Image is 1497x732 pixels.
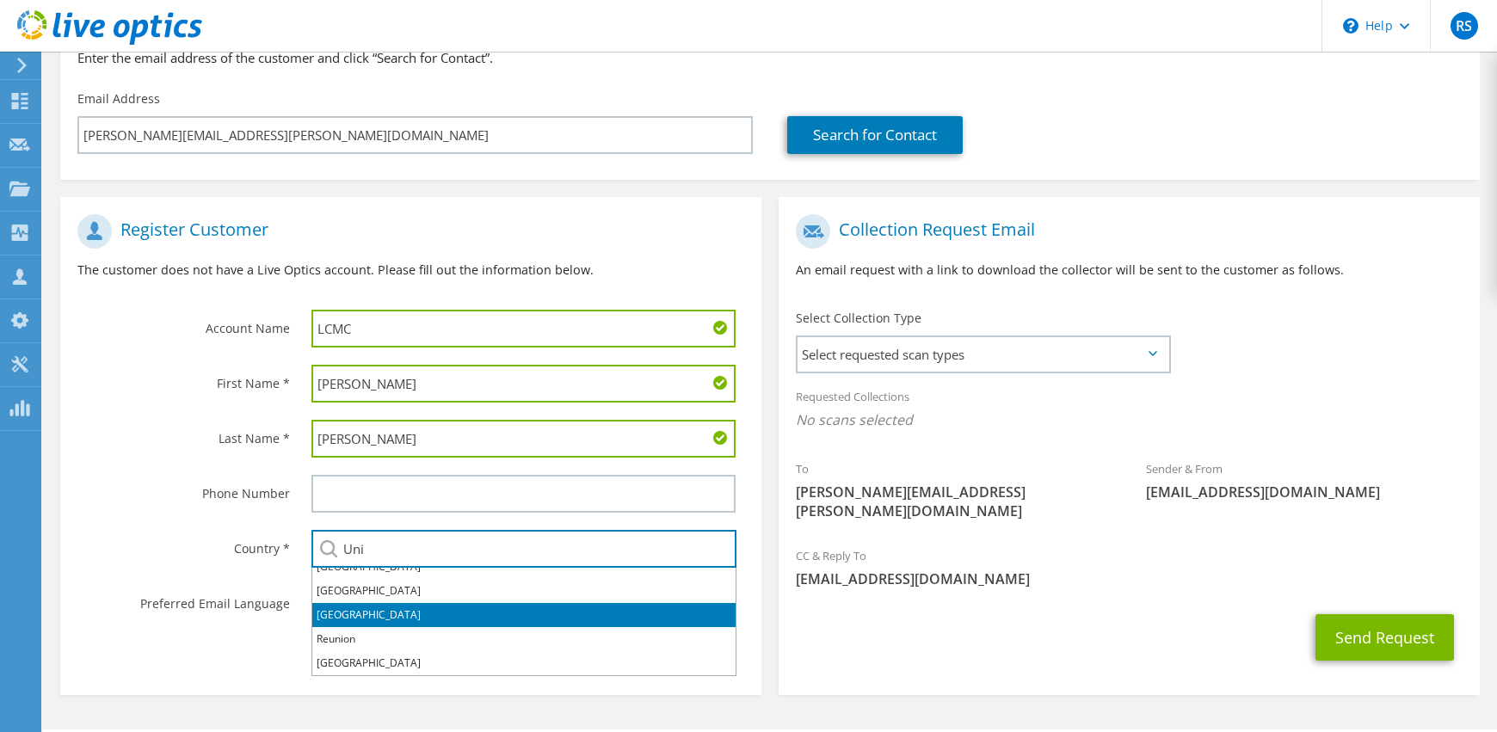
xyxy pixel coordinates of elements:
[312,627,736,651] li: Reunion
[796,310,921,327] label: Select Collection Type
[1343,18,1358,34] svg: \n
[77,365,290,392] label: First Name *
[779,378,1480,442] div: Requested Collections
[1451,12,1478,40] span: RS
[779,538,1480,597] div: CC & Reply To
[1315,614,1454,661] button: Send Request
[77,214,736,249] h1: Register Customer
[796,483,1112,520] span: [PERSON_NAME][EMAIL_ADDRESS][PERSON_NAME][DOMAIN_NAME]
[77,585,290,612] label: Preferred Email Language
[796,214,1454,249] h1: Collection Request Email
[1129,451,1479,510] div: Sender & From
[77,530,290,557] label: Country *
[787,116,963,154] a: Search for Contact
[77,310,290,337] label: Account Name
[77,48,1463,67] h3: Enter the email address of the customer and click “Search for Contact”.
[1146,483,1462,501] span: [EMAIL_ADDRESS][DOMAIN_NAME]
[77,261,744,280] p: The customer does not have a Live Optics account. Please fill out the information below.
[779,451,1129,529] div: To
[798,337,1168,372] span: Select requested scan types
[77,475,290,502] label: Phone Number
[312,603,736,627] li: [GEOGRAPHIC_DATA]
[312,579,736,603] li: [GEOGRAPHIC_DATA]
[796,410,1463,429] span: No scans selected
[312,651,736,675] li: [GEOGRAPHIC_DATA]
[796,261,1463,280] p: An email request with a link to download the collector will be sent to the customer as follows.
[77,420,290,447] label: Last Name *
[796,569,1463,588] span: [EMAIL_ADDRESS][DOMAIN_NAME]
[77,90,160,108] label: Email Address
